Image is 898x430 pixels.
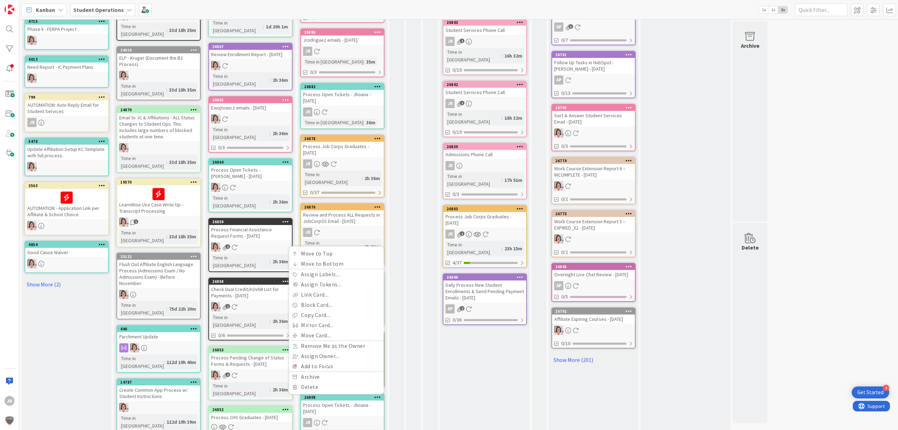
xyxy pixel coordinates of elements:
div: 2h 36m [271,130,290,137]
div: Process Job Corps Graduates - [DATE] [443,212,526,227]
a: 26885Jrodriguez emails - [DATE]JRTime in [GEOGRAPHIC_DATA]:35m0/3 [300,28,384,77]
div: 26843 [443,19,526,26]
div: 26843Student Services Phone Call [443,19,526,35]
div: 26773 [555,211,635,216]
div: Time in [GEOGRAPHIC_DATA] [303,58,363,66]
div: Jrodriguez emails - [DATE] [301,35,384,45]
div: Time in [GEOGRAPHIC_DATA] [211,126,270,141]
span: 0/2 [561,249,568,256]
div: 4013Need Report - IC Payment Plans [25,56,108,72]
div: Time in [GEOGRAPHIC_DATA] [211,72,270,88]
div: 4854 [25,242,108,248]
div: 26846 [443,274,526,280]
div: Process Open Tickets - Jhoana - [DATE] [301,90,384,105]
div: JR [25,118,108,127]
span: : [270,198,271,206]
img: EW [211,183,220,192]
div: JR [303,159,312,168]
div: Review and Process ALL Requests in JobCorpSS Email - [DATE] [301,210,384,226]
div: 33d 18h 35m [167,233,198,240]
div: 26867 [209,44,292,50]
div: JR [301,159,384,168]
div: Process Financial Assistance Request Forms - [DATE] [209,225,292,240]
div: 2h 36m [271,258,290,265]
span: : [363,119,364,126]
div: Time in [GEOGRAPHIC_DATA] [445,241,502,256]
div: 799AUTOMATION: Auto Reply Email for Student Services [25,94,108,116]
div: 26878Process Job Corps Graduates - [DATE] [301,135,384,157]
div: AP [552,75,635,85]
span: : [263,23,264,31]
div: EW [209,302,292,311]
a: 26774Work Course Extension Report 6 – INCOMPLETE - [DATE]EW0/2 [551,157,636,204]
div: Time in [GEOGRAPHIC_DATA] [211,254,270,269]
a: Copy Card... [289,310,384,320]
a: Assign Tokens... [289,279,384,290]
div: 26858 [212,279,292,284]
div: 26795 [552,105,635,111]
div: EW [25,221,108,230]
a: 26876Review and Process ALL Requests in JobCorpSS Email - [DATE]JRTime in [GEOGRAPHIC_DATA]:2h 36... [300,203,384,266]
div: LearnWise Use Case Write Up - Transcript Processing [117,185,200,216]
div: 26859Process Financial Assistance Request Forms - [DATE] [209,219,292,240]
a: 26858Check Dual Credit/ASVAB List for Payments - [DATE]EWTime in [GEOGRAPHIC_DATA]:2h 36m0/6 [208,278,293,340]
div: 26846Daily Process New Student Enrollments & Send Pending Payment Emails - [DATE] [443,274,526,302]
img: EW [27,162,36,171]
div: JR [443,230,526,239]
span: : [166,233,167,240]
div: 26761 [555,52,635,57]
div: 33d 18h 35m [167,26,198,34]
div: 4715 [25,18,108,25]
div: 26774 [555,158,635,163]
div: Time in [GEOGRAPHIC_DATA] [119,82,166,98]
div: EW [209,114,292,124]
div: 26876Review and Process ALL Requests in JobCorpSS Email - [DATE] [301,204,384,226]
div: 26885Jrodriguez emails - [DATE] [301,29,384,45]
span: 0/7 [561,37,568,44]
div: EW [552,128,635,138]
div: 3563 [25,183,108,189]
span: : [270,130,271,137]
div: 26858 [209,278,292,285]
a: Assign Labels... [289,269,384,279]
div: 26803Process Job Corps Graduates - [DATE] [443,206,526,227]
div: AP [554,75,563,85]
div: Time in [GEOGRAPHIC_DATA] [303,239,362,254]
div: 26842 [443,81,526,88]
span: : [362,174,363,182]
div: JR [303,107,312,117]
div: Flush Out Affiliate English Language Process (Admissions Exam / No Admissions Exam) - Before Nove... [117,260,200,288]
div: JR [445,230,455,239]
div: 3563 [28,183,108,188]
div: 26792 [552,308,635,315]
span: : [166,86,167,94]
div: 26773Work Course Extension Report 5 – EXPIRED_X2 - [DATE] [552,211,635,232]
div: 2h 36m [271,198,290,206]
img: EW [211,302,220,311]
div: Admissions Phone Call [443,150,526,159]
span: 3 [569,24,573,29]
div: 26842 [447,82,526,87]
div: 23h 15m [503,245,524,252]
span: : [166,305,167,313]
div: 24019ELP - Kruger (Document the B2 Process) [117,47,200,69]
div: 24019 [120,48,200,53]
img: EW [27,74,36,83]
div: 1d 20h 1m [264,23,290,31]
a: 26842Student Services Phone CallJRTime in [GEOGRAPHIC_DATA]:16h 32m0/19 [443,81,527,137]
img: EW [119,290,128,299]
div: 26882 [304,84,384,89]
div: 24870 [117,107,200,113]
div: 26885 [304,30,384,35]
div: Process Job Corps Graduates - [DATE] [301,142,384,157]
div: AP [445,304,455,313]
div: 26795 [555,105,635,110]
div: 26864 [212,160,292,165]
div: EW [25,259,108,268]
div: Time in [GEOGRAPHIC_DATA] [119,154,166,170]
a: 26867Review Enrollment Report - [DATE]EWTime in [GEOGRAPHIC_DATA]:2h 36m [208,43,293,91]
input: Quick Filter... [795,4,847,16]
div: 26859 [212,219,292,224]
div: AUTOMATION: Auto Reply Email for Student Services [25,100,108,116]
span: : [270,258,271,265]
